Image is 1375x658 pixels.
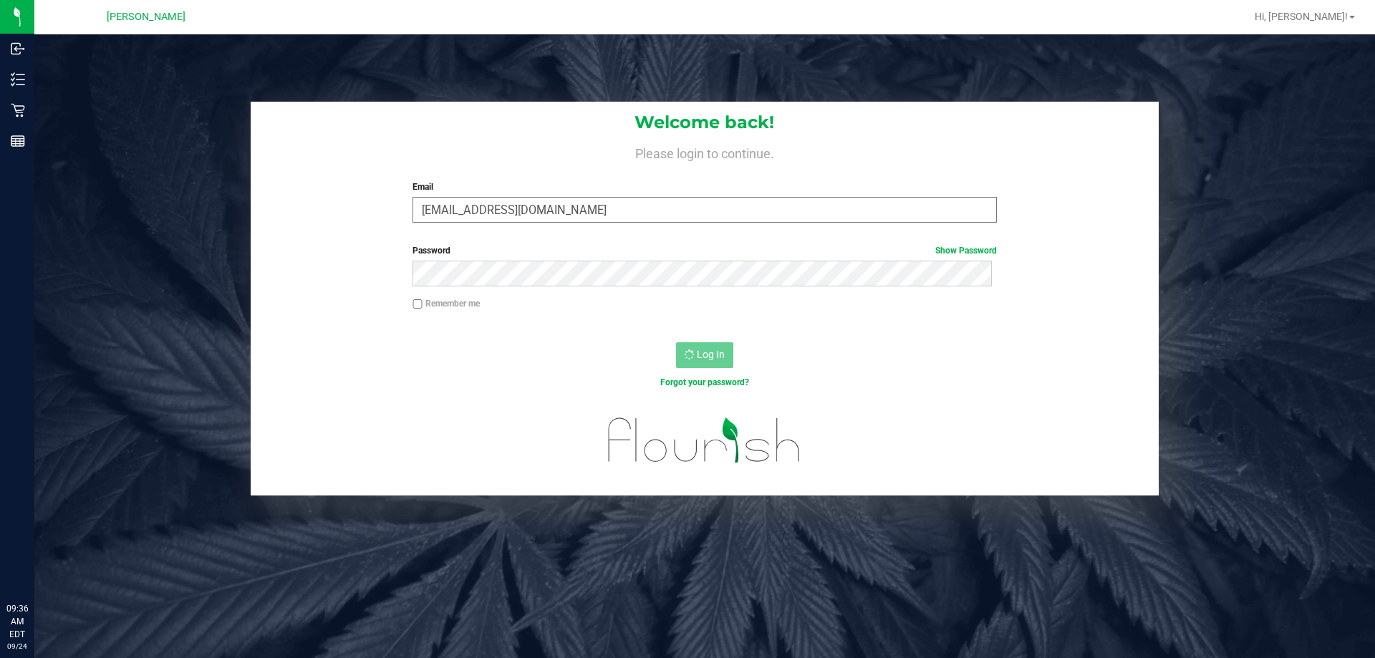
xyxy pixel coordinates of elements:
[251,113,1159,132] h1: Welcome back!
[107,11,185,23] span: [PERSON_NAME]
[6,602,28,641] p: 09:36 AM EDT
[697,349,725,360] span: Log In
[591,404,818,477] img: flourish_logo.svg
[11,103,25,117] inline-svg: Retail
[676,342,733,368] button: Log In
[251,143,1159,160] h4: Please login to continue.
[11,134,25,148] inline-svg: Reports
[412,180,996,193] label: Email
[11,72,25,87] inline-svg: Inventory
[412,299,423,309] input: Remember me
[412,297,480,310] label: Remember me
[935,246,997,256] a: Show Password
[412,246,450,256] span: Password
[6,641,28,652] p: 09/24
[1255,11,1348,22] span: Hi, [PERSON_NAME]!
[11,42,25,56] inline-svg: Inbound
[660,377,749,387] a: Forgot your password?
